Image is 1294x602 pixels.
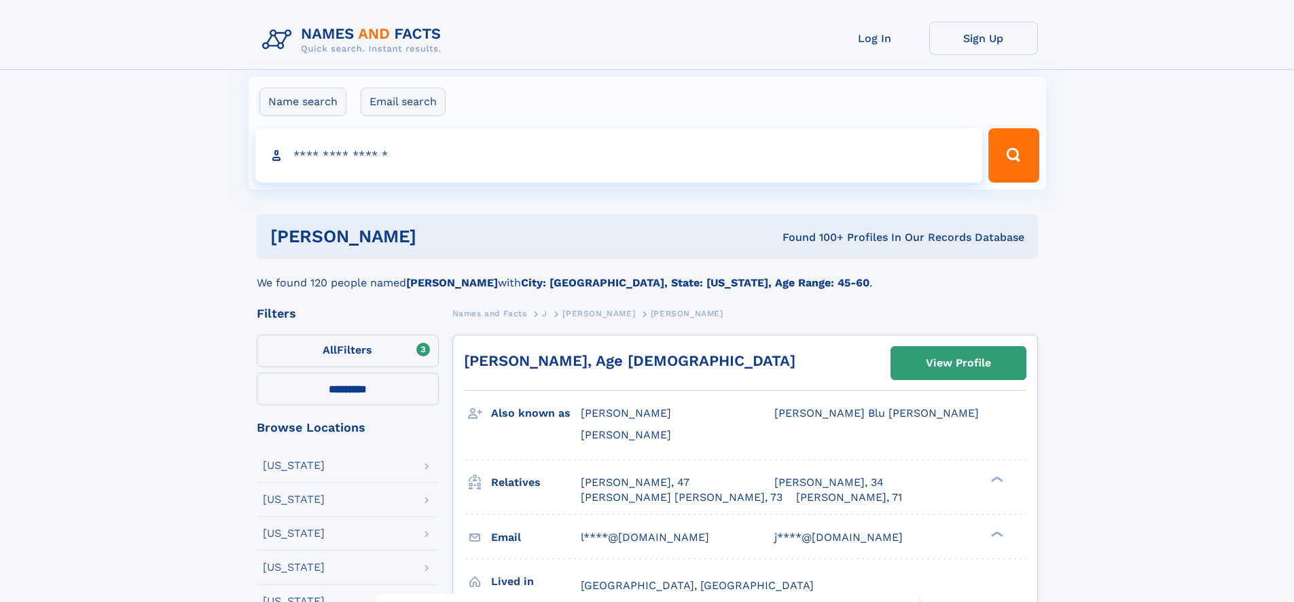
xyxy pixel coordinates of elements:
div: ❯ [988,474,1004,483]
span: [PERSON_NAME] [651,309,723,318]
div: [US_STATE] [263,528,325,539]
a: J [542,305,547,322]
label: Name search [259,88,346,116]
a: [PERSON_NAME], 34 [774,475,884,490]
span: [PERSON_NAME] [581,428,671,441]
a: View Profile [891,347,1026,379]
div: We found 120 people named with . [257,259,1038,291]
img: Logo Names and Facts [257,22,452,58]
div: Found 100+ Profiles In Our Records Database [599,230,1024,245]
h3: Relatives [491,471,581,494]
div: Browse Locations [257,421,439,434]
span: [PERSON_NAME] [581,407,671,419]
a: [PERSON_NAME] [PERSON_NAME], 73 [581,490,783,505]
span: [PERSON_NAME] Blu [PERSON_NAME] [774,407,979,419]
label: Filters [257,335,439,367]
div: [US_STATE] [263,494,325,505]
h1: [PERSON_NAME] [270,228,600,245]
button: Search Button [988,128,1039,183]
b: City: [GEOGRAPHIC_DATA], State: [US_STATE], Age Range: 45-60 [521,276,869,289]
h3: Also known as [491,402,581,425]
h3: Lived in [491,570,581,593]
span: [GEOGRAPHIC_DATA], [GEOGRAPHIC_DATA] [581,579,814,592]
a: Sign Up [929,22,1038,55]
h3: Email [491,526,581,549]
div: [US_STATE] [263,460,325,471]
input: search input [255,128,983,183]
div: Filters [257,307,439,320]
div: View Profile [926,347,991,379]
a: [PERSON_NAME] [562,305,635,322]
b: [PERSON_NAME] [406,276,498,289]
a: [PERSON_NAME], 71 [796,490,902,505]
span: [PERSON_NAME] [562,309,635,318]
span: All [323,343,337,356]
a: Names and Facts [452,305,527,322]
div: ❯ [988,529,1004,538]
div: [US_STATE] [263,562,325,573]
label: Email search [361,88,446,116]
a: [PERSON_NAME], 47 [581,475,689,490]
a: [PERSON_NAME], Age [DEMOGRAPHIC_DATA] [464,352,795,369]
span: J [542,309,547,318]
a: Log In [821,22,929,55]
